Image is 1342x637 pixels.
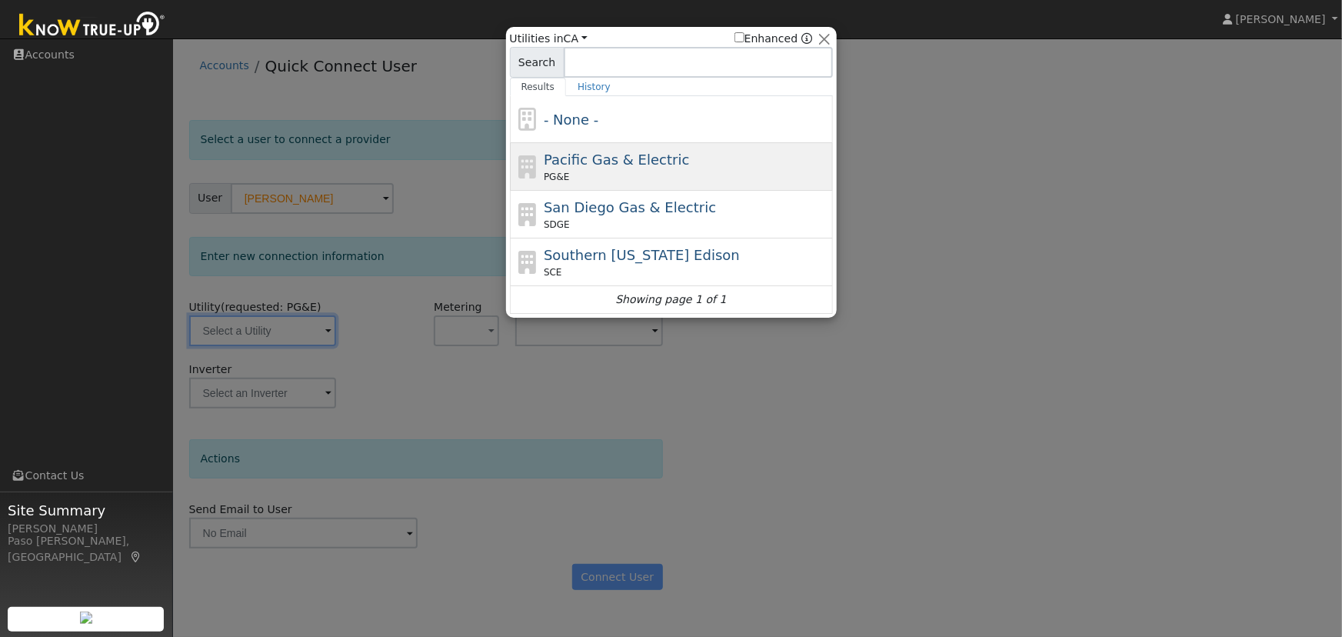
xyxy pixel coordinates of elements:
[8,521,165,537] div: [PERSON_NAME]
[8,533,165,565] div: Paso [PERSON_NAME], [GEOGRAPHIC_DATA]
[8,500,165,521] span: Site Summary
[564,32,588,45] a: CA
[734,31,813,47] span: Show enhanced providers
[544,265,562,279] span: SCE
[1236,13,1326,25] span: [PERSON_NAME]
[566,78,622,96] a: History
[129,551,143,563] a: Map
[734,32,744,42] input: Enhanced
[544,112,598,128] span: - None -
[734,31,798,47] label: Enhanced
[544,218,570,232] span: SDGE
[510,47,564,78] span: Search
[510,31,588,47] span: Utilities in
[544,247,740,263] span: Southern [US_STATE] Edison
[510,78,567,96] a: Results
[80,612,92,624] img: retrieve
[12,8,173,43] img: Know True-Up
[544,152,689,168] span: Pacific Gas & Electric
[801,32,812,45] a: Enhanced Providers
[615,292,726,308] i: Showing page 1 of 1
[544,170,569,184] span: PG&E
[544,199,716,215] span: San Diego Gas & Electric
